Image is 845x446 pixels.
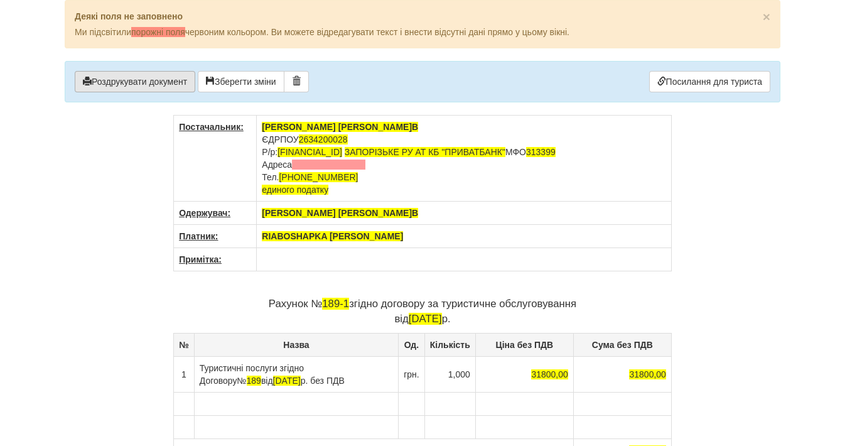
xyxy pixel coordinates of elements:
a: Посилання для туриста [649,71,770,92]
span: 189 [247,376,261,386]
th: Од. [399,333,425,356]
th: Кількість [424,333,475,356]
th: Назва [194,333,398,356]
span: RIABOSHAPKA [PERSON_NAME] [262,231,403,241]
td: Туристичні послуги згідно Договору від р. без ПДВ [194,356,398,392]
span: [FINANCIAL_ID] [277,147,342,157]
span: 2634200028 [299,134,348,144]
button: Зберегти зміни [198,71,284,92]
u: Одержувач: [179,208,230,218]
span: единого податку [262,185,328,195]
span: 189-1 [322,298,349,310]
span: 313399 [526,147,556,157]
span: ЗАПОРIЗЬКЕ РУ АТ КБ "ПРИВАТБАНК" [345,147,505,157]
p: Рахунок № згідно договору за туристичне обслуговування від р. [173,296,672,327]
span: [PERSON_NAME] [PERSON_NAME]В [262,208,418,218]
th: № [174,333,195,356]
td: 1,000 [424,356,475,392]
button: Close [763,10,770,23]
span: 31800,00 [629,369,665,379]
p: Деякі поля не заповнено [75,10,770,23]
th: Ціна без ПДВ [475,333,573,356]
span: [PERSON_NAME] [PERSON_NAME]В [262,122,418,132]
span: [DATE] [273,376,301,386]
span: [PHONE_NUMBER] [279,172,358,182]
span: × [763,9,770,24]
span: порожні поля [131,27,185,37]
td: 1 [174,356,195,392]
span: [DATE] [409,313,442,325]
td: грн. [399,356,425,392]
span: № [237,376,261,386]
button: Роздрукувати документ [75,71,195,92]
th: Сума без ПДВ [573,333,671,356]
p: Ми підсвітили червоним кольором. Ви можете відредагувати текст і внести відсутні дані прямо у цьо... [75,26,770,38]
u: Постачальник: [179,122,244,132]
span: 31800,00 [531,369,568,379]
td: ЄДРПОУ Р/р: МФО Адреса Тел. [257,116,672,202]
u: Платник: [179,231,218,241]
u: Примітка: [179,254,222,264]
